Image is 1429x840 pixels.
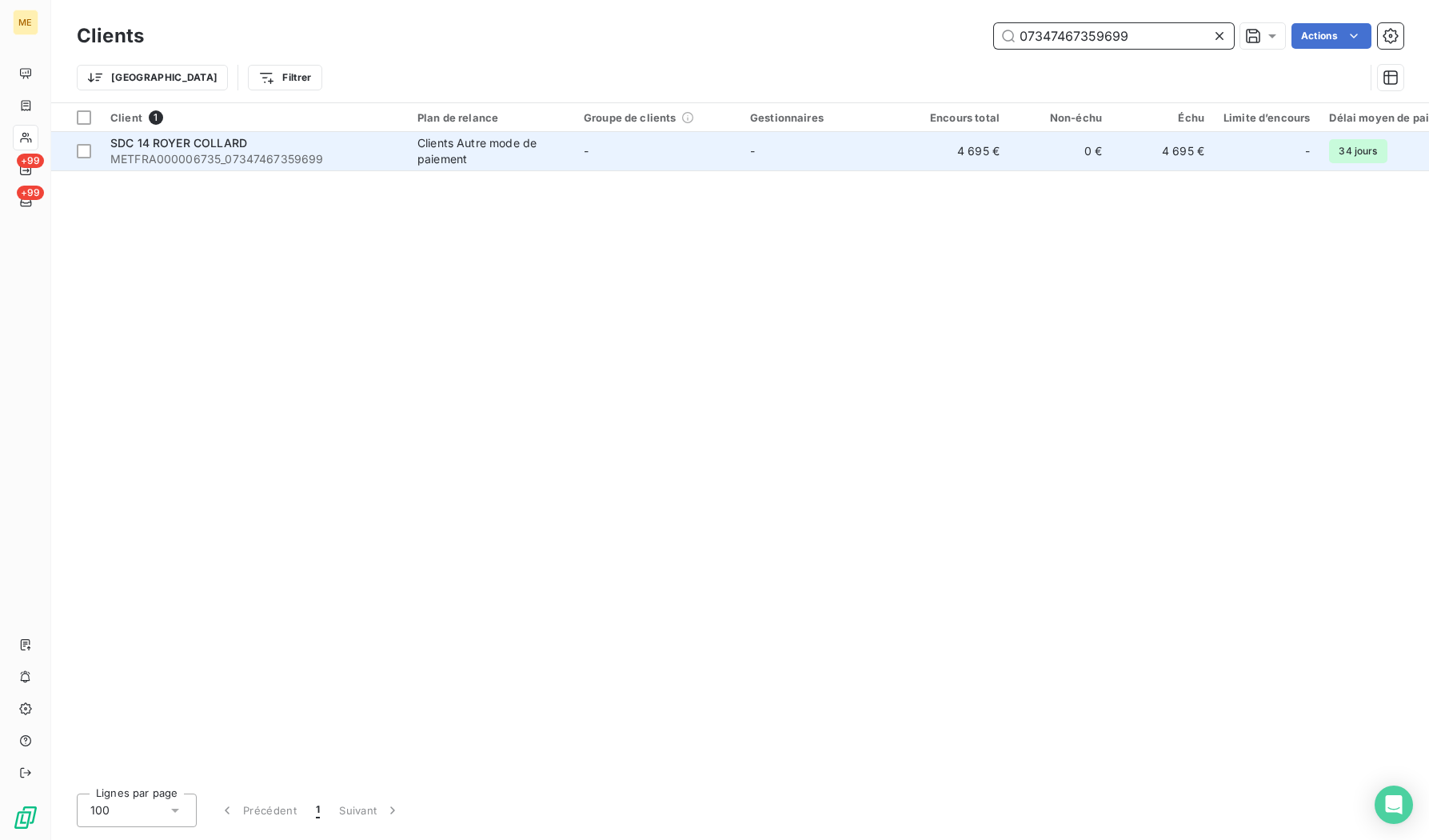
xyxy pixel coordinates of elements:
span: +99 [17,154,44,168]
h3: Clients [77,22,144,50]
img: Logo LeanPay [13,805,38,830]
div: Gestionnaires [750,111,897,124]
button: Suivant [329,794,410,827]
a: +99 [13,157,38,182]
span: - [750,144,755,158]
td: 0 € [1009,132,1112,170]
input: Rechercher [994,23,1234,49]
div: Encours total [916,111,1000,124]
span: Client [110,111,142,124]
span: - [584,144,589,158]
div: Échu [1121,111,1204,124]
td: 4 695 € [907,132,1009,170]
div: Plan de relance [417,111,565,124]
a: +99 [13,189,38,214]
button: Précédent [210,794,306,827]
span: Groupe de clients [584,111,677,124]
div: Clients Autre mode de paiement [417,135,565,167]
span: METFRA000006735_07347467359699 [110,151,398,167]
div: Limite d’encours [1223,111,1310,124]
div: Open Intercom Messenger [1375,786,1413,824]
button: [GEOGRAPHIC_DATA] [77,65,228,90]
span: 1 [316,802,320,818]
button: Filtrer [248,65,321,90]
div: ME [13,10,38,35]
button: Actions [1291,23,1371,49]
span: +99 [17,186,44,200]
button: 1 [306,794,329,827]
span: 100 [90,802,110,818]
span: - [1305,143,1310,159]
td: 4 695 € [1112,132,1214,170]
div: Non-échu [1019,111,1102,124]
span: 34 jours [1329,139,1387,163]
span: SDC 14 ROYER COLLARD [110,136,247,150]
span: 1 [149,110,163,125]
